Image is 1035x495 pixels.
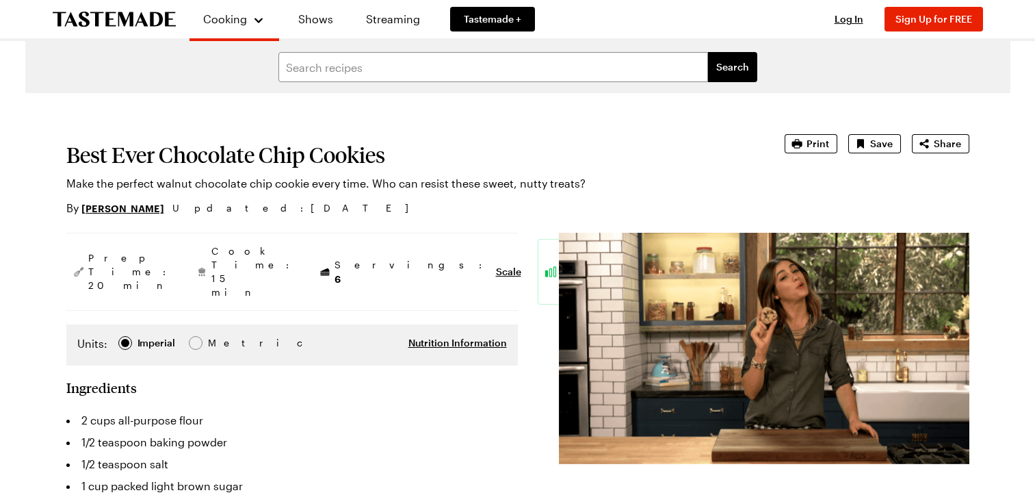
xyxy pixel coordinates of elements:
span: Metric [208,335,238,351]
span: Prep Time: 20 min [88,251,173,292]
a: To Tastemade Home Page [53,12,176,27]
h2: Ingredients [66,379,137,396]
button: Log In [822,12,876,26]
div: Imperial [137,335,175,351]
button: Nutrition Information [408,336,507,350]
span: Cook Time: 15 min [211,244,296,299]
span: Save [870,137,893,151]
input: Search recipes [278,52,708,82]
label: Units: [77,335,107,352]
a: Tastemade + [450,7,535,31]
p: Make the perfect walnut chocolate chip cookie every time. Who can resist these sweet, nutty treats? [66,175,746,192]
span: Servings: [335,258,489,286]
button: Save recipe [848,134,901,153]
span: Sign Up for FREE [895,13,972,25]
span: Log In [835,13,863,25]
span: Search [716,60,749,74]
span: Updated : [DATE] [172,201,422,216]
li: 1/2 teaspoon salt [66,453,518,475]
span: Cooking [203,12,247,25]
span: Print [807,137,829,151]
button: Print [785,134,837,153]
a: [PERSON_NAME] [81,201,164,216]
span: Share [934,137,961,151]
button: filters [708,52,757,82]
span: 6 [335,272,341,285]
div: Metric [208,335,237,351]
li: 1/2 teaspoon baking powder [66,431,518,453]
button: Sign Up for FREE [885,7,983,31]
button: Scale [496,265,521,279]
span: Tastemade + [464,12,521,26]
button: Cooking [203,5,265,33]
span: Imperial [137,335,176,351]
p: By [66,200,164,216]
li: 2 cups all-purpose flour [66,409,518,431]
h1: Best Ever Chocolate Chip Cookies [66,142,746,167]
div: Imperial Metric [77,335,237,355]
button: Share [912,134,969,153]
